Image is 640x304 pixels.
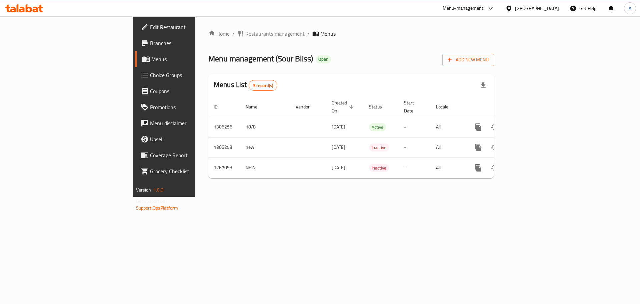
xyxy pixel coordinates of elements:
[240,158,290,178] td: NEW
[332,122,345,131] span: [DATE]
[486,139,502,156] button: Change Status
[136,204,178,212] a: Support.OpsPlatform
[135,99,240,115] a: Promotions
[465,97,540,117] th: Actions
[208,97,540,178] table: enhanced table
[150,71,234,79] span: Choice Groups
[249,82,277,89] span: 3 record(s)
[135,115,240,131] a: Menu disclaimer
[470,139,486,156] button: more
[431,158,465,178] td: All
[369,103,391,111] span: Status
[332,99,356,115] span: Created On
[431,137,465,158] td: All
[515,5,559,12] div: [GEOGRAPHIC_DATA]
[316,55,331,63] div: Open
[135,83,240,99] a: Coupons
[150,39,234,47] span: Branches
[135,131,240,147] a: Upsell
[214,80,277,91] h2: Menus List
[150,23,234,31] span: Edit Restaurant
[369,164,389,172] span: Inactive
[307,30,310,38] li: /
[135,67,240,83] a: Choice Groups
[443,4,484,12] div: Menu-management
[399,158,431,178] td: -
[135,147,240,163] a: Coverage Report
[214,103,226,111] span: ID
[470,119,486,135] button: more
[240,137,290,158] td: new
[296,103,318,111] span: Vendor
[470,160,486,176] button: more
[320,30,336,38] span: Menus
[249,80,278,91] div: Total records count
[135,35,240,51] a: Branches
[150,103,234,111] span: Promotions
[245,30,305,38] span: Restaurants management
[442,54,494,66] button: Add New Menu
[369,143,389,151] div: Inactive
[135,163,240,179] a: Grocery Checklist
[208,51,313,66] span: Menu management ( Sour Bliss )
[135,19,240,35] a: Edit Restaurant
[436,103,457,111] span: Locale
[332,143,345,151] span: [DATE]
[150,167,234,175] span: Grocery Checklist
[316,56,331,62] span: Open
[246,103,266,111] span: Name
[399,137,431,158] td: -
[629,5,631,12] span: A
[431,117,465,137] td: All
[486,160,502,176] button: Change Status
[136,197,167,206] span: Get support on:
[136,186,152,194] span: Version:
[399,117,431,137] td: -
[475,77,491,93] div: Export file
[240,117,290,137] td: 18/8
[153,186,164,194] span: 1.0.0
[151,55,234,63] span: Menus
[150,151,234,159] span: Coverage Report
[135,51,240,67] a: Menus
[150,135,234,143] span: Upsell
[208,30,494,38] nav: breadcrumb
[237,30,305,38] a: Restaurants management
[369,123,386,131] span: Active
[150,119,234,127] span: Menu disclaimer
[404,99,423,115] span: Start Date
[448,56,489,64] span: Add New Menu
[150,87,234,95] span: Coupons
[332,163,345,172] span: [DATE]
[369,144,389,151] span: Inactive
